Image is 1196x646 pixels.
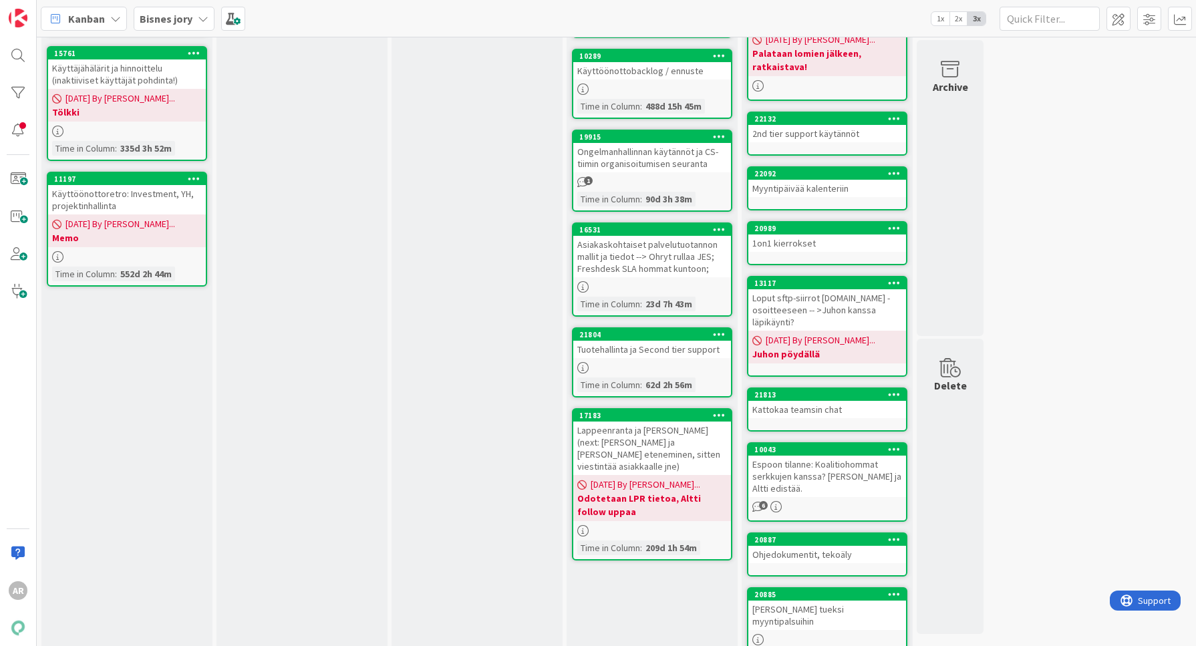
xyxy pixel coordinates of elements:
[577,540,640,555] div: Time in Column
[48,185,206,214] div: Käyttöönottoretro: Investment, YH, projektinhallinta
[48,47,206,89] div: 15761Käyttäjähälärit ja hinnoittelu (inaktiiviset käyttäjät pohdinta!)
[748,589,906,601] div: 20885
[748,289,906,331] div: Loput sftp-siirrot [DOMAIN_NAME] -osoitteeseen -- >Juhon kanssa läpikäynti?
[573,224,731,277] div: 16531Asiakaskohtaiset palvelutuotannon mallit ja tiedot --> Ohryt rullaa JES; Freshdesk SLA homma...
[573,50,731,79] div: 10289Käyttöönottobacklog / ennuste
[642,99,705,114] div: 488d 15h 45m
[577,377,640,392] div: Time in Column
[577,99,640,114] div: Time in Column
[934,377,967,393] div: Delete
[65,92,175,106] span: [DATE] By [PERSON_NAME]...
[573,341,731,358] div: Tuotehallinta ja Second tier support
[48,173,206,214] div: 11197Käyttöönottoretro: Investment, YH, projektinhallinta
[640,377,642,392] span: :
[754,390,906,399] div: 21813
[573,329,731,358] div: 21804Tuotehallinta ja Second tier support
[573,50,731,62] div: 10289
[748,456,906,497] div: Espoon tilanne: Koalitiohommat serkkujen kanssa? [PERSON_NAME] ja Altti edistää.
[572,130,732,212] a: 19915Ongelmanhallinnan käytännöt ja CS-tiimin organisoitumisen seurantaTime in Column:90d 3h 38m
[642,192,696,206] div: 90d 3h 38m
[747,221,907,265] a: 209891on1 kierrokset
[640,192,642,206] span: :
[573,422,731,475] div: Lappeenranta ja [PERSON_NAME] (next: [PERSON_NAME] ja [PERSON_NAME] eteneminen, sitten viestintää...
[748,234,906,252] div: 1on1 kierrokset
[748,389,906,401] div: 21813
[748,180,906,197] div: Myyntipäivää kalenteriin
[577,492,727,518] b: Odotetaan LPR tietoa, Altti follow uppaa
[754,535,906,544] div: 20887
[573,143,731,172] div: Ongelmanhallinnan käytännöt ja CS-tiimin organisoitumisen seuranta
[579,132,731,142] div: 19915
[759,501,768,510] span: 6
[642,377,696,392] div: 62d 2h 56m
[640,99,642,114] span: :
[573,410,731,422] div: 17183
[754,445,906,454] div: 10043
[747,532,907,577] a: 20887Ohjedokumentit, tekoäly
[748,601,906,630] div: [PERSON_NAME] tueksi myyntipalsuihin
[591,478,700,492] span: [DATE] By [PERSON_NAME]...
[766,33,875,47] span: [DATE] By [PERSON_NAME]...
[52,267,115,281] div: Time in Column
[747,387,907,432] a: 21813Kattokaa teamsin chat
[748,401,906,418] div: Kattokaa teamsin chat
[642,540,700,555] div: 209d 1h 54m
[9,619,27,637] img: avatar
[754,114,906,124] div: 22132
[48,59,206,89] div: Käyttäjähälärit ja hinnoittelu (inaktiiviset käyttäjät pohdinta!)
[754,224,906,233] div: 20989
[52,106,202,119] b: Tölkki
[640,540,642,555] span: :
[748,389,906,418] div: 21813Kattokaa teamsin chat
[9,581,27,600] div: AR
[54,49,206,58] div: 15761
[967,12,986,25] span: 3x
[752,47,902,73] b: Palataan lomien jälkeen, ratkaistava!
[747,112,907,156] a: 221322nd tier support käytännöt
[748,222,906,234] div: 20989
[748,444,906,456] div: 10043
[573,329,731,341] div: 21804
[115,141,117,156] span: :
[748,113,906,125] div: 22132
[748,589,906,630] div: 20885[PERSON_NAME] tueksi myyntipalsuihin
[54,174,206,184] div: 11197
[28,2,61,18] span: Support
[140,12,192,25] b: Bisnes jory
[748,277,906,331] div: 13117Loput sftp-siirrot [DOMAIN_NAME] -osoitteeseen -- >Juhon kanssa läpikäynti?
[47,172,207,287] a: 11197Käyttöönottoretro: Investment, YH, projektinhallinta[DATE] By [PERSON_NAME]...MemoTime in Co...
[640,297,642,311] span: :
[752,347,902,361] b: Juhon pöydällä
[748,534,906,546] div: 20887
[584,176,593,185] span: 1
[754,590,906,599] div: 20885
[1000,7,1100,31] input: Quick Filter...
[766,333,875,347] span: [DATE] By [PERSON_NAME]...
[577,297,640,311] div: Time in Column
[748,113,906,142] div: 221322nd tier support käytännöt
[748,168,906,197] div: 22092Myyntipäivää kalenteriin
[579,411,731,420] div: 17183
[47,46,207,161] a: 15761Käyttäjähälärit ja hinnoittelu (inaktiiviset käyttäjät pohdinta!)[DATE] By [PERSON_NAME]...T...
[754,169,906,178] div: 22092
[572,222,732,317] a: 16531Asiakaskohtaiset palvelutuotannon mallit ja tiedot --> Ohryt rullaa JES; Freshdesk SLA homma...
[572,408,732,560] a: 17183Lappeenranta ja [PERSON_NAME] (next: [PERSON_NAME] ja [PERSON_NAME] eteneminen, sitten viest...
[577,192,640,206] div: Time in Column
[572,49,732,119] a: 10289Käyttöönottobacklog / ennusteTime in Column:488d 15h 45m
[747,442,907,522] a: 10043Espoon tilanne: Koalitiohommat serkkujen kanssa? [PERSON_NAME] ja Altti edistää.
[748,125,906,142] div: 2nd tier support käytännöt
[573,131,731,172] div: 19915Ongelmanhallinnan käytännöt ja CS-tiimin organisoitumisen seuranta
[748,546,906,563] div: Ohjedokumentit, tekoäly
[579,51,731,61] div: 10289
[115,267,117,281] span: :
[747,276,907,377] a: 13117Loput sftp-siirrot [DOMAIN_NAME] -osoitteeseen -- >Juhon kanssa läpikäynti?[DATE] By [PERSON...
[579,225,731,234] div: 16531
[9,9,27,27] img: Visit kanbanzone.com
[748,222,906,252] div: 209891on1 kierrokset
[747,166,907,210] a: 22092Myyntipäivää kalenteriin
[68,11,105,27] span: Kanban
[931,12,949,25] span: 1x
[748,534,906,563] div: 20887Ohjedokumentit, tekoäly
[65,217,175,231] span: [DATE] By [PERSON_NAME]...
[579,330,731,339] div: 21804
